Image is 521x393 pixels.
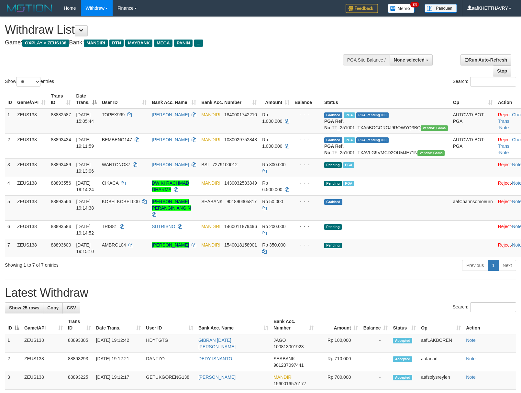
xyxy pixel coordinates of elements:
[22,334,65,353] td: ZEUS138
[84,40,108,47] span: MANDIRI
[9,305,39,310] span: Show 25 rows
[5,77,54,87] label: Show entries
[48,90,73,109] th: Trans ID: activate to sort column ascending
[109,40,124,47] span: BTN
[425,4,457,13] img: panduan.png
[152,137,189,142] a: [PERSON_NAME]
[201,162,209,167] span: BSI
[154,40,172,47] span: MEGA
[324,162,342,168] span: Pending
[294,136,319,143] div: - - -
[260,90,292,109] th: Amount: activate to sort column ascending
[262,180,282,192] span: Rp 6.500.000
[196,316,271,334] th: Bank Acc. Name: activate to sort column ascending
[201,224,220,229] span: MANDIRI
[324,119,344,130] b: PGA Ref. No:
[493,65,511,76] a: Stop
[316,334,360,353] td: Rp 100,000
[460,54,511,65] a: Run Auto-Refresh
[76,199,94,211] span: [DATE] 19:14:38
[262,224,285,229] span: Rp 200.000
[94,353,144,371] td: [DATE] 19:12:21
[5,259,212,268] div: Showing 1 to 7 of 7 entries
[498,199,511,204] a: Reject
[360,371,390,390] td: -
[5,90,15,109] th: ID
[450,195,495,220] td: aafChannsomoeurn
[22,316,65,334] th: Game/API: activate to sort column ascending
[15,195,48,220] td: ZEUS138
[294,180,319,186] div: - - -
[51,199,71,204] span: 88893566
[294,223,319,230] div: - - -
[410,2,419,7] span: 34
[273,356,295,361] span: SEABANK
[346,4,378,13] img: Feedback.jpg
[15,220,48,239] td: ZEUS138
[76,112,94,124] span: [DATE] 15:05:44
[15,109,48,134] td: ZEUS138
[94,334,144,353] td: [DATE] 19:12:42
[143,353,196,371] td: DANTZO
[199,90,260,109] th: Bank Acc. Number: activate to sort column ascending
[5,40,341,46] h4: Game: Bank:
[262,112,282,124] span: Rp 1.000.000
[5,316,22,334] th: ID: activate to sort column descending
[498,242,511,248] a: Reject
[65,316,94,334] th: Trans ID: activate to sort column ascending
[51,112,71,117] span: 88882587
[22,40,69,47] span: OXPLAY > ZEUS138
[152,199,191,211] a: [PERSON_NAME] PERANGIN ANGIN
[499,150,509,155] a: Note
[356,137,389,143] span: PGA Pending
[344,112,355,118] span: Marked by aafnoeunsreypich
[466,356,476,361] a: Note
[201,242,220,248] span: MANDIRI
[322,109,450,134] td: TF_251001_TXA5BOGGROJ9ROWYQ3BQ
[224,180,257,186] span: Copy 1430032583849 to clipboard
[143,371,196,390] td: GETUKGORENG138
[102,199,140,204] span: KOBELKOBEL000
[5,371,22,390] td: 3
[5,158,15,177] td: 3
[149,90,199,109] th: Bank Acc. Name: activate to sort column ascending
[324,144,344,155] b: PGA Ref. No:
[212,162,238,167] span: Copy 7279100012 to clipboard
[273,375,293,380] span: MANDIRI
[76,180,94,192] span: [DATE] 19:14:24
[421,125,448,131] span: Vendor URL: https://trx31.1velocity.biz
[324,112,342,118] span: Grabbed
[5,220,15,239] td: 6
[273,344,304,349] span: Copy 100813001923 to clipboard
[65,371,94,390] td: 88893225
[499,125,509,130] a: Note
[102,180,118,186] span: CIKACA
[224,112,257,117] span: Copy 1840001742210 to clipboard
[62,302,80,313] a: CSV
[5,133,15,158] td: 2
[390,54,433,65] button: None selected
[5,239,15,257] td: 7
[152,224,175,229] a: SUTRISNO
[51,242,71,248] span: 88893600
[498,137,511,142] a: Reject
[5,334,22,353] td: 1
[5,109,15,134] td: 1
[294,242,319,248] div: - - -
[125,40,152,47] span: MAYBANK
[5,302,43,313] a: Show 25 rows
[498,180,511,186] a: Reject
[316,316,360,334] th: Amount: activate to sort column ascending
[102,162,130,167] span: WANTONO87
[47,305,59,310] span: Copy
[174,40,193,47] span: PANIN
[324,224,342,230] span: Pending
[152,112,189,117] a: [PERSON_NAME]
[324,243,342,248] span: Pending
[65,353,94,371] td: 88893293
[262,137,282,149] span: Rp 1.000.000
[5,177,15,195] td: 4
[393,356,412,362] span: Accepted
[143,334,196,353] td: HDYTGTG
[294,161,319,168] div: - - -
